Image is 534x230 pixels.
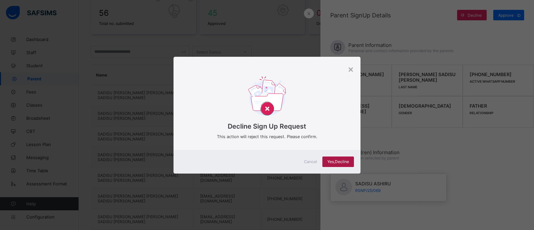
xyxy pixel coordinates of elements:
[348,63,354,74] div: ×
[183,122,351,130] span: Decline Sign Up Request
[248,76,286,118] img: delet-svg.b138e77a2260f71d828f879c6b9dcb76.svg
[327,159,349,164] span: Yes, Decline
[183,134,351,140] span: This action will reject this request. Please confirm.
[304,159,317,164] span: Cancel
